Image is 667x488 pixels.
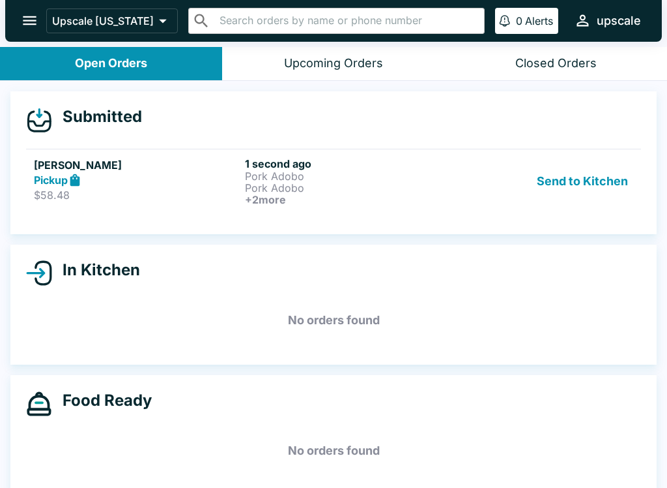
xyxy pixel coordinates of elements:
input: Search orders by name or phone number [216,12,479,30]
p: Alerts [525,14,553,27]
button: upscale [569,7,646,35]
a: [PERSON_NAME]Pickup$58.481 second agoPork AdoboPork Adobo+2moreSend to Kitchen [26,149,641,213]
h5: No orders found [26,297,641,344]
h4: In Kitchen [52,260,140,280]
button: Upscale [US_STATE] [46,8,178,33]
div: Open Orders [75,56,147,71]
p: Pork Adobo [245,170,451,182]
div: upscale [597,13,641,29]
p: 0 [516,14,522,27]
p: $58.48 [34,189,240,202]
p: Upscale [US_STATE] [52,14,154,27]
h5: [PERSON_NAME] [34,157,240,173]
button: open drawer [13,4,46,37]
h6: + 2 more [245,194,451,206]
h4: Food Ready [52,391,152,410]
h6: 1 second ago [245,157,451,170]
button: Send to Kitchen [532,157,633,206]
div: Upcoming Orders [284,56,383,71]
strong: Pickup [34,174,68,187]
div: Closed Orders [515,56,597,71]
h4: Submitted [52,107,142,127]
p: Pork Adobo [245,182,451,194]
h5: No orders found [26,427,641,474]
